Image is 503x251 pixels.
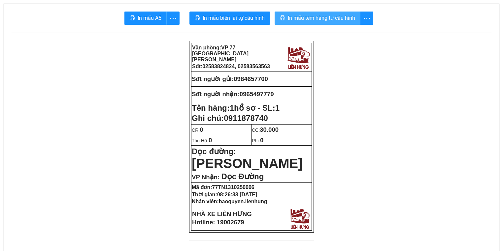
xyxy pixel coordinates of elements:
[288,207,311,230] img: logo
[209,137,212,144] span: 0
[230,103,280,112] span: 1hồ sơ - SL:
[167,14,179,22] span: more
[360,12,373,25] button: more
[275,103,280,112] span: 1
[252,138,263,143] span: Phí:
[192,210,252,217] strong: NHÀ XE LIÊN HƯNG
[192,91,240,98] strong: Sđt người nhận:
[192,127,203,133] span: CR:
[217,192,257,197] span: 08:26:33 [DATE]
[192,184,254,190] strong: Mã đơn:
[192,147,303,170] strong: Dọc đường:
[203,14,265,22] span: In mẫu biên lai tự cấu hình
[192,192,257,197] strong: Thời gian:
[130,15,135,21] span: printer
[192,174,219,181] span: VP Nhận:
[280,15,285,21] span: printer
[288,14,355,22] span: In mẫu tem hàng tự cấu hình
[71,8,97,36] img: logo
[192,138,212,143] span: Thu Hộ:
[2,3,54,10] strong: Nhà xe Liên Hưng
[189,12,270,25] button: printerIn mẫu biên lai tự cấu hình
[286,45,311,70] img: logo
[219,199,267,204] span: baoquyen.lienhung
[192,75,234,82] strong: Sđt người gửi:
[360,14,373,22] span: more
[2,12,68,40] strong: VP: 77 [GEOGRAPHIC_DATA][PERSON_NAME][GEOGRAPHIC_DATA]
[124,12,167,25] button: printerIn mẫu A5
[195,15,200,21] span: printer
[192,199,267,204] strong: Nhân viên:
[221,172,264,181] span: Dọc Đường
[166,12,180,25] button: more
[234,75,268,82] span: 0984657700
[192,114,268,123] span: Ghi chú:
[192,45,249,62] span: VP 77 [GEOGRAPHIC_DATA][PERSON_NAME]
[200,126,203,133] span: 0
[192,64,270,69] strong: Sđt:
[138,14,161,22] span: In mẫu A5
[275,12,360,25] button: printerIn mẫu tem hàng tự cấu hình
[260,126,279,133] span: 30.000
[192,219,244,226] strong: Hotline: 19002679
[252,127,279,133] span: CC:
[202,64,270,69] span: 02583824824, 02583563563
[260,137,263,144] span: 0
[192,103,280,112] strong: Tên hàng:
[27,43,72,50] strong: Phiếu gửi hàng
[192,156,303,171] span: [PERSON_NAME]
[192,45,249,62] strong: Văn phòng:
[224,114,268,123] span: 0911878740
[240,91,274,98] span: 0965497779
[212,184,254,190] span: 77TN1310250006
